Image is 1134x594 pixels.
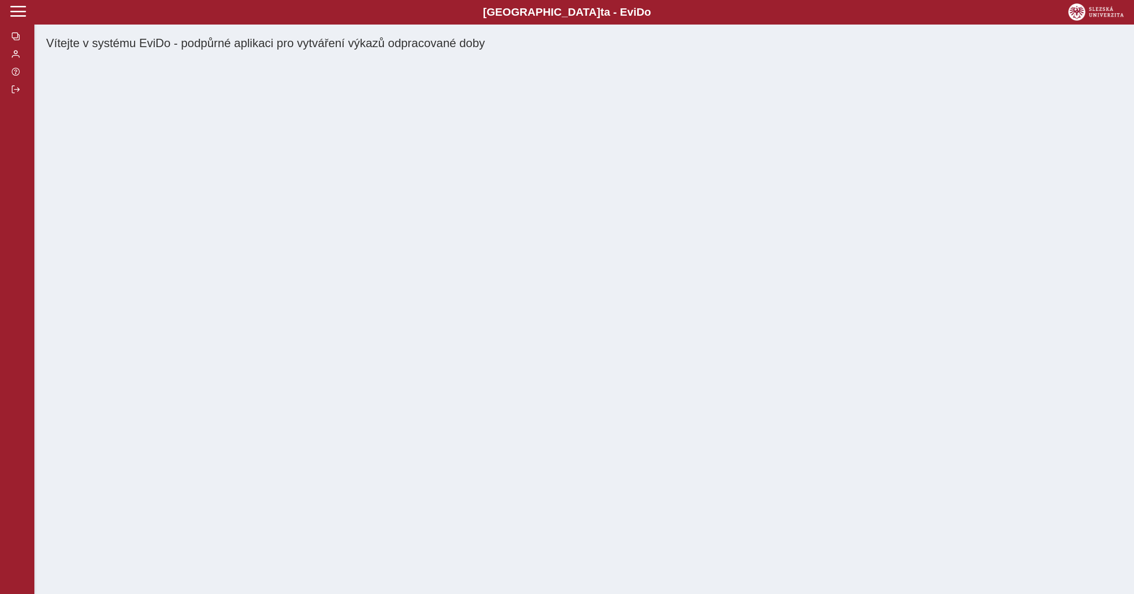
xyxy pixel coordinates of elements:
[29,6,1105,19] b: [GEOGRAPHIC_DATA] a - Evi
[46,36,1122,50] h1: Vítejte v systému EviDo - podpůrné aplikaci pro vytváření výkazů odpracované doby
[636,6,644,18] span: D
[1068,3,1124,21] img: logo_web_su.png
[645,6,651,18] span: o
[600,6,604,18] span: t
